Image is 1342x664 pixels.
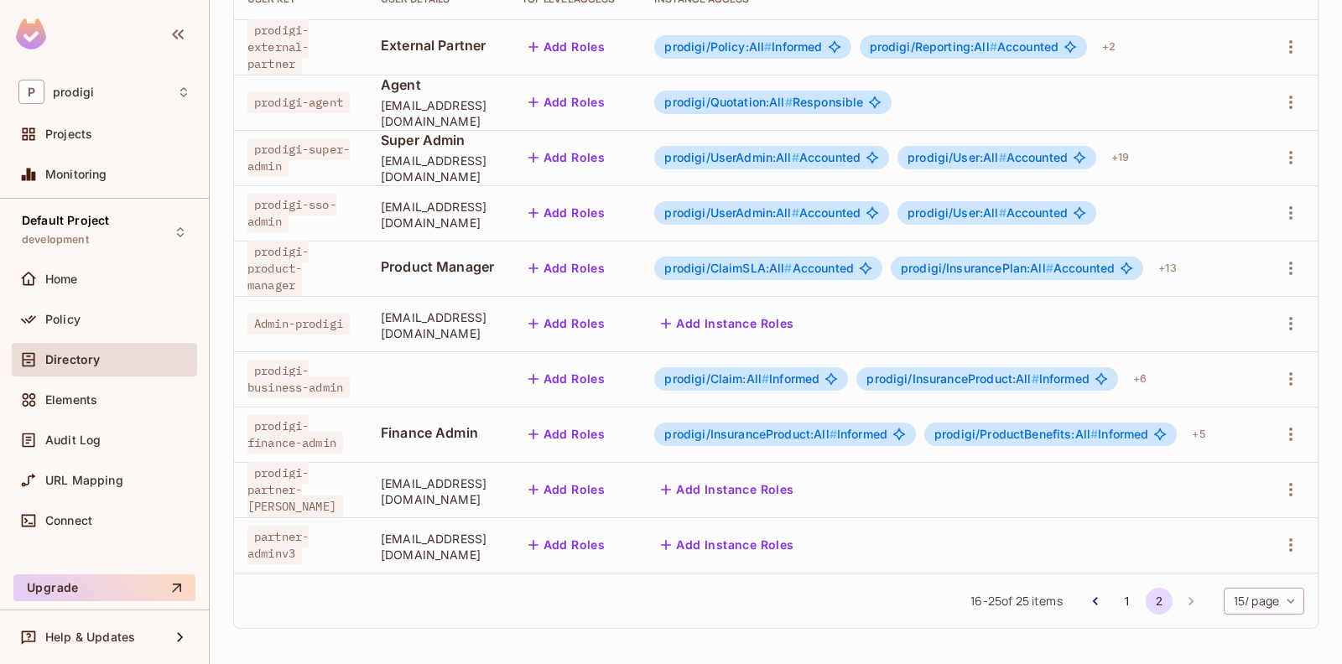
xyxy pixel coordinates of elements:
span: External Partner [381,36,495,54]
button: Add Roles [522,366,612,392]
span: Projects [45,127,92,141]
span: Elements [45,393,97,407]
span: Audit Log [45,433,101,447]
span: Accounted [664,206,861,220]
span: # [990,39,997,54]
img: SReyMgAAAABJRU5ErkJggg== [16,18,46,49]
span: prodigi/UserAdmin:All [664,150,798,164]
span: Informed [934,428,1148,441]
button: Add Roles [522,255,612,282]
span: # [1090,427,1098,441]
span: Accounted [908,206,1068,220]
span: prodigi/InsuranceProduct:All [866,371,1038,386]
span: development [22,233,89,246]
button: Add Instance Roles [654,310,800,337]
span: prodigi/Reporting:All [870,39,997,54]
span: prodigi/ClaimSLA:All [664,261,792,275]
span: Default Project [22,214,109,227]
span: Accounted [908,151,1068,164]
span: URL Mapping [45,474,123,487]
span: prodigi/Policy:All [664,39,772,54]
span: # [792,150,799,164]
button: Add Roles [522,476,612,503]
button: Add Roles [522,421,612,448]
span: prodigi-finance-admin [247,415,343,454]
span: # [1032,371,1039,386]
span: prodigi/User:All [908,205,1006,220]
span: prodigi-business-admin [247,360,350,398]
span: [EMAIL_ADDRESS][DOMAIN_NAME] [381,97,495,129]
span: prodigi/InsuranceProduct:All [664,427,836,441]
span: Connect [45,514,92,527]
span: partner-adminv3 [247,526,309,564]
span: [EMAIL_ADDRESS][DOMAIN_NAME] [381,153,495,184]
span: prodigi/ProductBenefits:All [934,427,1098,441]
span: # [784,261,792,275]
span: Admin-prodigi [247,313,350,335]
div: + 2 [1095,34,1122,60]
span: Finance Admin [381,423,495,442]
button: Add Roles [522,200,612,226]
button: Add Roles [522,34,612,60]
span: Agent [381,75,495,94]
span: # [999,150,1006,164]
span: Policy [45,313,81,326]
span: Responsible [664,96,863,109]
button: Add Roles [522,89,612,116]
span: # [1046,261,1053,275]
div: + 13 [1152,255,1183,282]
span: prodigi/User:All [908,150,1006,164]
span: Workspace: prodigi [53,86,94,99]
span: # [830,427,837,441]
button: Add Roles [522,144,612,171]
span: Informed [664,372,819,386]
span: prodigi/Quotation:All [664,95,792,109]
nav: pagination navigation [1079,588,1207,615]
span: prodigi/Claim:All [664,371,769,386]
div: 15 / page [1224,588,1304,615]
span: Home [45,272,78,286]
span: P [18,80,44,104]
span: prodigi-sso-admin [247,194,336,232]
button: Add Roles [522,310,612,337]
span: Accounted [870,40,1059,54]
span: [EMAIL_ADDRESS][DOMAIN_NAME] [381,309,495,341]
span: # [764,39,772,54]
span: [EMAIL_ADDRESS][DOMAIN_NAME] [381,475,495,507]
span: prodigi-super-admin [247,138,350,177]
span: prodigi-agent [247,91,350,113]
span: prodigi-external-partner [247,19,309,75]
span: prodigi/InsurancePlan:All [901,261,1053,275]
div: + 19 [1105,144,1136,171]
span: Super Admin [381,131,495,149]
span: Accounted [901,262,1115,275]
button: Go to page 1 [1114,588,1141,615]
button: Go to previous page [1082,588,1109,615]
button: Upgrade [13,574,195,601]
span: Informed [664,40,822,54]
span: [EMAIL_ADDRESS][DOMAIN_NAME] [381,531,495,563]
span: # [762,371,769,386]
span: Accounted [664,151,861,164]
button: page 2 [1146,588,1173,615]
span: Product Manager [381,257,495,276]
span: # [785,95,793,109]
span: prodigi-product-manager [247,241,309,296]
div: + 6 [1126,366,1153,392]
span: prodigi/UserAdmin:All [664,205,798,220]
button: Add Instance Roles [654,532,800,558]
span: Directory [45,353,100,366]
span: Monitoring [45,168,107,181]
button: Add Roles [522,532,612,558]
span: [EMAIL_ADDRESS][DOMAIN_NAME] [381,199,495,231]
span: Help & Updates [45,630,135,644]
span: # [999,205,1006,220]
span: Informed [866,372,1090,386]
span: 16 - 25 of 25 items [970,592,1062,610]
span: Accounted [664,262,854,275]
button: Add Instance Roles [654,476,800,503]
span: prodigi-partner-[PERSON_NAME] [247,462,343,517]
div: + 5 [1185,421,1212,448]
span: # [792,205,799,220]
span: Informed [664,428,887,441]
